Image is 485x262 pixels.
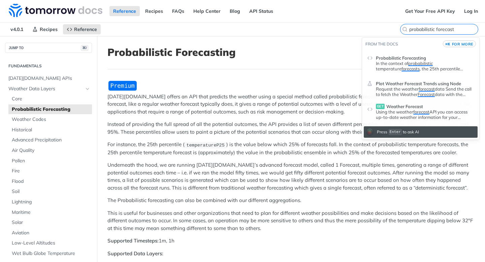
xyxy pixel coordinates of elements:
[109,6,140,16] a: Reference
[5,84,92,94] a: Weather Data LayersHide subpages for Weather Data Layers
[376,81,461,86] span: Plot Weather Forecast Trends using Node
[443,40,476,47] button: ⌘Kfor more
[7,24,27,34] span: v4.0.1
[452,42,474,46] span: for more
[107,121,475,136] p: Instead of providing the full spread of all the potential outcomes, the API provides a list of se...
[8,249,92,259] a: Wet Bulb Globe Temperature
[418,92,435,97] span: Forecast
[376,61,474,71] div: Probabilistic Forecasting
[12,116,90,123] span: Weather Codes
[74,26,97,32] span: Reference
[408,61,433,66] span: probabilistic
[8,94,92,104] a: Core
[375,127,421,137] div: Press to ask AI
[12,106,90,113] span: Probabilistic Forecasting
[8,197,92,207] a: Lightning
[12,188,90,195] span: Soil
[376,109,474,120] div: Weather Forecast
[12,158,90,164] span: Pollen
[376,109,474,120] p: Using the weather API you can access up-to-date weather information for your location, including ...
[8,114,92,125] a: Weather Codes
[8,238,92,248] a: Low-Level Altitudes
[40,26,58,32] span: Recipes
[12,127,90,133] span: Historical
[386,104,423,109] span: Weather Forecast
[364,50,478,74] a: Probabilistic ForecastingIn the context ofprobabilistictemperatureforecasts, the 25th percentile ...
[8,86,83,92] span: Weather Data Layers
[12,147,90,154] span: Air Quality
[401,6,459,16] a: Get Your Free API Key
[8,145,92,156] a: Air Quality
[190,6,224,16] a: Help Center
[365,41,398,46] span: From the docs
[12,168,90,174] span: Fire
[107,161,475,192] p: Underneath the hood, we are running [DATE][DOMAIN_NAME]’s advanced forecast model, called 1 Forec...
[364,101,478,123] a: getWeather ForecastUsing the weatherforecastAPI you can access up-to-date weather information for...
[12,209,90,216] span: Maritime
[12,199,90,205] span: Lightning
[376,78,474,86] header: Plot Weather Forecast Trends using Node
[460,6,482,16] a: Log In
[401,66,420,71] span: forecasts
[376,104,474,109] header: Weather Forecast
[12,219,90,226] span: Solar
[141,6,167,16] a: Recipes
[8,75,90,82] span: [DATE][DOMAIN_NAME] APIs
[186,142,224,148] span: temperatureP25
[107,93,475,116] p: [DATE][DOMAIN_NAME] offers an API that predicts the weather using a special method called probabi...
[389,129,402,135] kbd: Enter
[246,6,277,16] a: API Status
[107,141,475,156] p: For instance, the 25th percentile ( ) is the value below which 25% of forecasts fall. In the cont...
[12,137,90,143] span: Advanced Precipitation
[5,63,92,69] h2: Fundamentals
[413,109,429,114] span: forecast
[364,75,478,100] a: Plot Weather Forecast Trends using NodeRequest the weatherforecastdata Send the call to fetch the...
[376,61,474,71] p: In the context of temperature , the 25th percentile temperature is (approximately) the value in t...
[226,6,244,16] a: Blog
[107,237,475,245] p: 1m, 1h
[376,53,474,61] header: Probabilistic Forecasting
[8,156,92,166] a: Pollen
[12,178,90,185] span: Flood
[419,86,435,92] span: forecast
[8,218,92,228] a: Solar
[8,187,92,197] a: Soil
[81,45,88,51] span: ⌘/
[12,96,90,102] span: Core
[376,86,474,97] div: Plot Weather Forecast Trends using Node
[12,250,90,257] span: Wet Bulb Globe Temperature
[376,55,426,61] span: Probabilistic Forecasting
[445,41,450,47] kbd: ⌘K
[107,250,163,257] strong: Supported Data Layers:
[8,207,92,218] a: Maritime
[12,240,90,247] span: Low-Level Altitudes
[5,43,92,53] button: JUMP TO⌘/
[29,24,61,34] a: Recipes
[9,4,102,17] img: Tomorrow.io Weather API Docs
[107,237,159,244] strong: Supported Timesteps:
[85,86,90,92] button: Hide subpages for Weather Data Layers
[8,228,92,238] a: Aviation
[63,24,101,34] a: Reference
[107,46,475,58] h1: Probabilistic Forecasting
[12,230,90,236] span: Aviation
[5,73,92,84] a: [DATE][DOMAIN_NAME] APIs
[8,135,92,145] a: Advanced Precipitation
[376,104,385,109] span: get
[8,176,92,187] a: Flood
[402,27,408,32] svg: Search
[409,26,478,32] input: Search
[168,6,188,16] a: FAQs
[107,197,475,204] p: The Probabilistic forecasting can also be combined with our different aggregations.
[376,86,474,97] p: Request the weather data Send the call to fetch the Weather data with the relevant parameters in ...
[8,125,92,135] a: Historical
[107,209,475,232] p: This is useful for businesses and other organizations that need to plan for different weather pos...
[8,104,92,114] a: Probabilistic Forecasting
[8,166,92,176] a: Fire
